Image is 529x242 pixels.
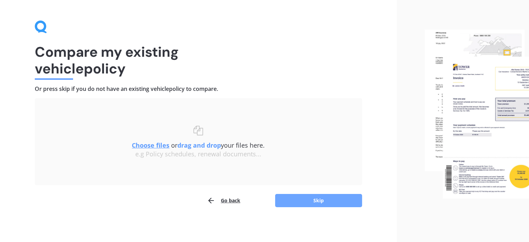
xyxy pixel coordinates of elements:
span: or your files here. [132,141,265,149]
img: files.webp [425,30,529,198]
b: drag and drop [177,141,221,149]
u: Choose files [132,141,169,149]
div: e.g Policy schedules, renewal documents... [49,150,348,158]
h1: Compare my existing vehicle policy [35,44,362,77]
button: Go back [207,194,240,208]
h4: Or press skip if you do not have an existing vehicle policy to compare. [35,85,362,93]
button: Skip [275,194,362,207]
